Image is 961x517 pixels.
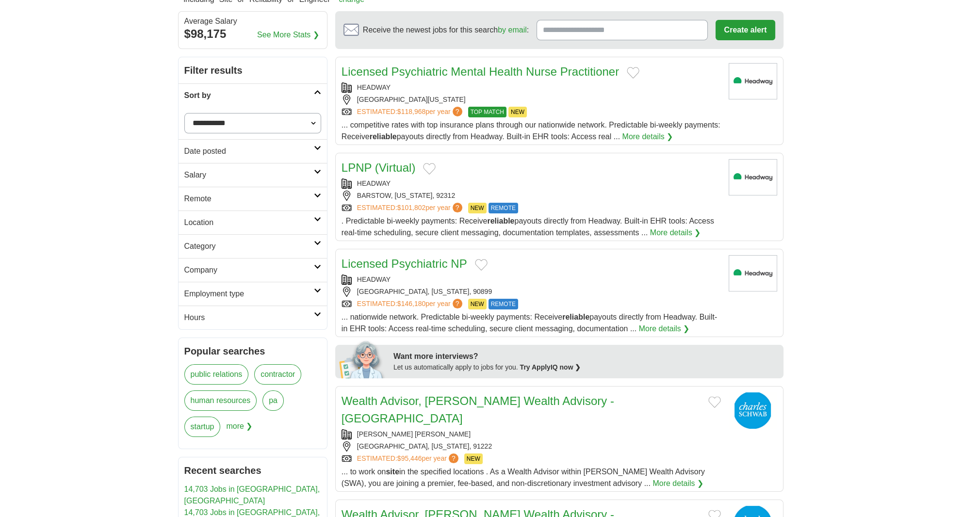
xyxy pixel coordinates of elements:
span: TOP MATCH [468,107,506,117]
strong: reliable [370,132,397,141]
h2: Company [184,264,314,276]
a: Employment type [179,282,327,306]
a: ESTIMATED:$95,446per year? [357,453,460,464]
a: Date posted [179,139,327,163]
span: REMOTE [489,203,518,213]
div: [GEOGRAPHIC_DATA], [US_STATE], 91222 [342,441,721,452]
h2: Filter results [179,57,327,83]
a: Sort by [179,83,327,107]
img: Headway logo [729,255,777,291]
h2: Date posted [184,145,314,157]
h2: Employment type [184,288,314,300]
img: Charles Schwab logo [729,392,777,429]
div: [GEOGRAPHIC_DATA][US_STATE] [342,95,721,105]
span: ... competitive rates with top insurance plans through our nationwide network. Predictable bi-wee... [342,121,720,141]
a: See More Stats ❯ [257,29,319,41]
button: Add to favorite jobs [708,396,721,408]
a: Remote [179,187,327,210]
div: [GEOGRAPHIC_DATA], [US_STATE], 90899 [342,287,721,297]
h2: Location [184,217,314,228]
span: NEW [468,203,487,213]
a: HEADWAY [357,179,391,187]
span: $101,802 [397,204,425,211]
span: $118,968 [397,108,425,115]
span: ? [453,299,462,308]
button: Add to favorite jobs [627,67,639,79]
a: pa [262,390,284,411]
div: Let us automatically apply to jobs for you. [393,362,778,372]
span: NEW [464,453,483,464]
strong: reliable [562,313,589,321]
img: apply-iq-scientist.png [339,339,386,378]
h2: Sort by [184,90,314,101]
h2: Category [184,241,314,252]
a: ESTIMATED:$118,968per year? [357,107,464,117]
img: Headway logo [729,63,777,99]
a: [PERSON_NAME] [PERSON_NAME] [357,430,471,438]
h2: Popular searches [184,344,321,358]
a: More details ❯ [652,478,703,489]
span: ? [449,453,458,463]
h2: Hours [184,312,314,323]
span: NEW [508,107,527,117]
strong: site [386,468,399,476]
div: BARSTOW, [US_STATE], 92312 [342,191,721,201]
h2: Salary [184,169,314,181]
button: Add to favorite jobs [423,163,436,175]
a: by email [498,26,527,34]
div: Average Salary [184,17,321,25]
a: human resources [184,390,257,411]
span: NEW [468,299,487,309]
a: startup [184,417,221,437]
a: Category [179,234,327,258]
a: Hours [179,306,327,329]
a: More details ❯ [622,131,673,143]
a: 14,703 Jobs in [GEOGRAPHIC_DATA], [GEOGRAPHIC_DATA] [184,485,320,505]
a: Licensed Psychiatric Mental Health Nurse Practitioner [342,65,619,78]
span: ... to work on in the specified locations . As a Wealth Advisor within [PERSON_NAME] Wealth Advis... [342,468,705,487]
a: HEADWAY [357,83,391,91]
a: contractor [254,364,301,385]
span: more ❯ [226,417,252,443]
span: ? [453,203,462,212]
a: ESTIMATED:$101,802per year? [357,203,464,213]
a: Location [179,210,327,234]
span: REMOTE [489,299,518,309]
a: Try ApplyIQ now ❯ [520,363,581,371]
strong: reliable [487,217,514,225]
div: $98,175 [184,25,321,43]
a: Wealth Advisor, [PERSON_NAME] Wealth Advisory - [GEOGRAPHIC_DATA] [342,394,614,425]
span: . Predictable bi-weekly payments: Receive payouts directly from Headway. Built-in EHR tools: Acce... [342,217,714,237]
a: public relations [184,364,249,385]
span: $95,446 [397,454,422,462]
h2: Recent searches [184,463,321,478]
h2: Remote [184,193,314,205]
button: Add to favorite jobs [475,259,488,271]
a: ESTIMATED:$146,180per year? [357,299,464,309]
img: Headway logo [729,159,777,195]
a: Licensed Psychiatric NP [342,257,467,270]
a: More details ❯ [639,323,690,335]
a: LPNP (Virtual) [342,161,416,174]
span: $146,180 [397,300,425,307]
span: ? [453,107,462,116]
a: More details ❯ [650,227,701,239]
a: Salary [179,163,327,187]
a: Company [179,258,327,282]
span: ... nationwide network. Predictable bi-weekly payments: Receive payouts directly from Headway. Bu... [342,313,717,333]
div: Want more interviews? [393,351,778,362]
a: HEADWAY [357,275,391,283]
span: Receive the newest jobs for this search : [363,24,529,36]
button: Create alert [716,20,775,40]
